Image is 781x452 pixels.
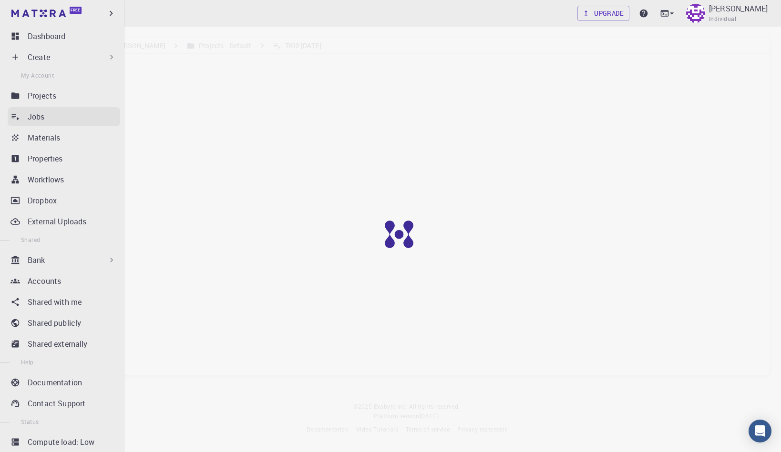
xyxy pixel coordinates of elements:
[8,107,120,126] a: Jobs
[8,251,120,270] div: Bank
[28,436,95,448] p: Compute load: Low
[28,195,57,206] p: Dropbox
[8,313,120,332] a: Shared publicly
[21,358,34,366] span: Help
[8,149,120,168] a: Properties
[8,191,120,210] a: Dropbox
[28,296,82,308] p: Shared with me
[28,90,56,101] p: Projects
[8,292,120,311] a: Shared with me
[21,236,40,243] span: Shared
[8,27,120,46] a: Dashboard
[8,334,120,353] a: Shared externally
[28,174,64,185] p: Workflows
[8,432,120,452] a: Compute load: Low
[8,48,120,67] div: Create
[28,30,65,42] p: Dashboard
[8,86,120,105] a: Projects
[28,377,82,388] p: Documentation
[749,420,771,442] div: Open Intercom Messenger
[21,71,54,79] span: My Account
[28,216,86,227] p: External Uploads
[8,128,120,147] a: Materials
[28,275,61,287] p: Accounts
[28,398,85,409] p: Contact Support
[21,418,39,425] span: Status
[28,111,45,122] p: Jobs
[709,14,736,24] span: Individual
[28,51,50,63] p: Create
[28,317,81,329] p: Shared publicly
[577,6,629,21] a: Upgrade
[8,212,120,231] a: External Uploads
[686,4,705,23] img: Azamat Kudaibergen
[8,271,120,291] a: Accounts
[28,153,63,164] p: Properties
[8,394,120,413] a: Contact Support
[28,254,45,266] p: Bank
[28,132,60,143] p: Materials
[19,7,53,15] span: Support
[8,373,120,392] a: Documentation
[709,3,768,14] p: [PERSON_NAME]
[11,10,66,17] img: logo
[8,170,120,189] a: Workflows
[28,338,88,350] p: Shared externally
